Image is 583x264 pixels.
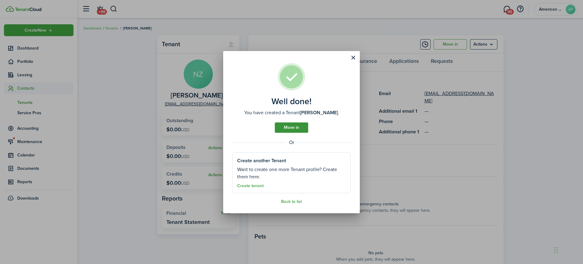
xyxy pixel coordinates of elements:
[275,122,308,133] a: Move in
[553,235,583,264] iframe: Chat Widget
[237,183,264,188] a: Create tenant
[281,199,302,204] a: Back to list
[232,139,351,146] well-done-separator: Or
[237,166,346,180] well-done-section-description: Want to create one more Tenant profile? Create them here.
[348,53,358,63] button: Close modal
[300,109,338,116] b: [PERSON_NAME]
[244,109,339,116] well-done-description: You have created a Tenant .
[237,157,286,164] well-done-section-title: Create another Tenant
[554,241,558,259] div: Drag
[271,97,312,106] well-done-title: Well done!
